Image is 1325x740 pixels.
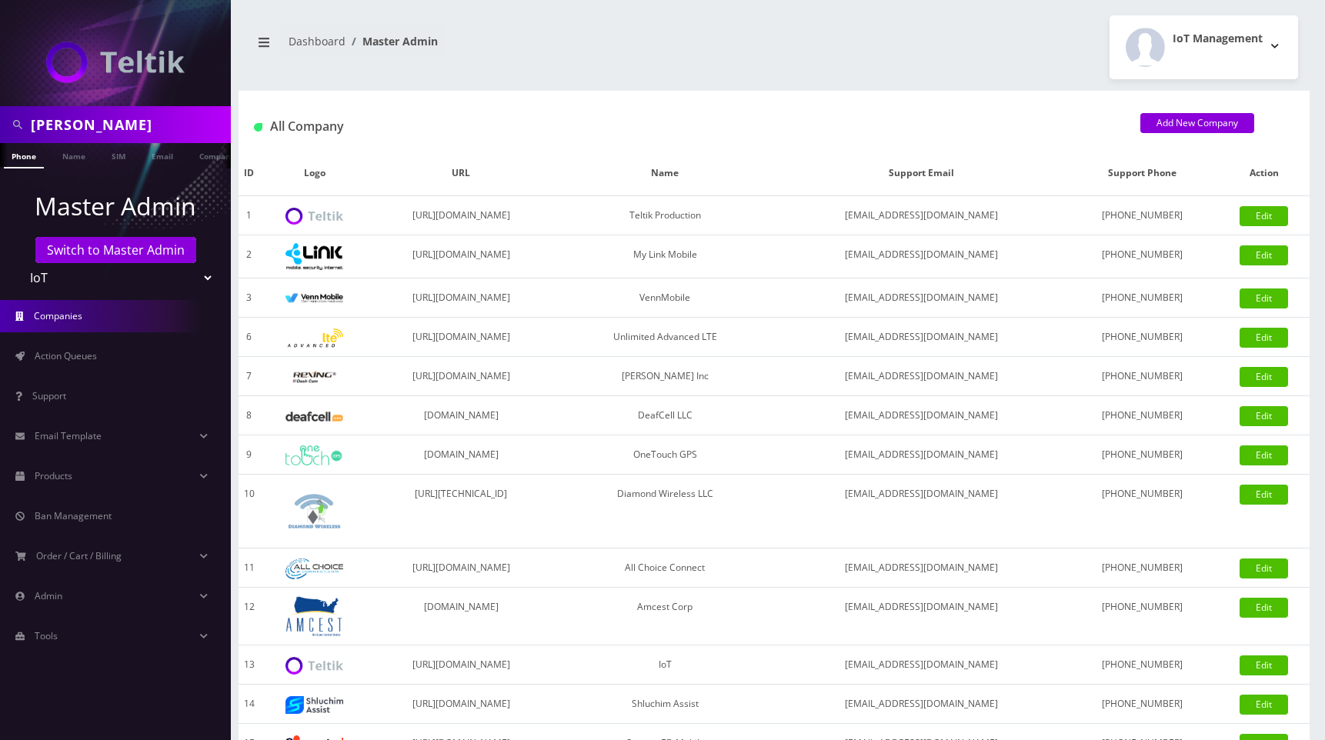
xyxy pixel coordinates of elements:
td: [EMAIL_ADDRESS][DOMAIN_NAME] [777,588,1066,645]
td: [PHONE_NUMBER] [1066,235,1218,278]
td: [EMAIL_ADDRESS][DOMAIN_NAME] [777,548,1066,588]
td: [PHONE_NUMBER] [1066,278,1218,318]
span: Action Queues [35,349,97,362]
td: [PHONE_NUMBER] [1066,685,1218,724]
td: 7 [239,357,260,396]
a: Phone [4,143,44,168]
a: Edit [1240,288,1288,308]
td: [DOMAIN_NAME] [369,588,553,645]
span: Products [35,469,72,482]
img: OneTouch GPS [285,445,343,465]
img: IoT [46,42,185,83]
td: [EMAIL_ADDRESS][DOMAIN_NAME] [777,235,1066,278]
th: Support Email [777,151,1066,196]
td: OneTouch GPS [553,435,777,475]
td: 11 [239,548,260,588]
span: Tools [35,629,58,642]
a: Dashboard [289,34,345,48]
img: IoT [285,657,343,675]
span: Admin [35,589,62,602]
td: My Link Mobile [553,235,777,278]
td: [EMAIL_ADDRESS][DOMAIN_NAME] [777,475,1066,548]
td: [PHONE_NUMBER] [1066,588,1218,645]
img: VennMobile [285,293,343,304]
th: Name [553,151,777,196]
img: All Choice Connect [285,558,343,579]
td: Teltik Production [553,196,777,235]
img: My Link Mobile [285,243,343,270]
td: [PHONE_NUMBER] [1066,475,1218,548]
img: All Company [254,123,262,132]
td: [EMAIL_ADDRESS][DOMAIN_NAME] [777,357,1066,396]
td: [PHONE_NUMBER] [1066,435,1218,475]
td: [URL][DOMAIN_NAME] [369,357,553,396]
td: [URL][DOMAIN_NAME] [369,196,553,235]
a: Switch to Master Admin [35,237,196,263]
td: [EMAIL_ADDRESS][DOMAIN_NAME] [777,685,1066,724]
a: Company [192,143,243,167]
span: Order / Cart / Billing [36,549,122,562]
td: [DOMAIN_NAME] [369,435,553,475]
span: Ban Management [35,509,112,522]
td: Amcest Corp [553,588,777,645]
a: Edit [1240,655,1288,675]
td: [PHONE_NUMBER] [1066,318,1218,357]
td: [URL][DOMAIN_NAME] [369,645,553,685]
input: Search in Company [31,110,227,139]
a: Edit [1240,406,1288,426]
th: URL [369,151,553,196]
img: Unlimited Advanced LTE [285,328,343,348]
td: [URL][DOMAIN_NAME] [369,548,553,588]
a: Edit [1240,328,1288,348]
li: Master Admin [345,33,438,49]
img: Teltik Production [285,208,343,225]
th: Support Phone [1066,151,1218,196]
a: Edit [1240,245,1288,265]
td: [URL][TECHNICAL_ID] [369,475,553,548]
td: 14 [239,685,260,724]
a: Edit [1240,445,1288,465]
a: Edit [1240,695,1288,715]
nav: breadcrumb [250,25,763,69]
a: Edit [1240,485,1288,505]
a: Email [144,143,181,167]
td: 12 [239,588,260,645]
a: Edit [1240,558,1288,578]
td: 9 [239,435,260,475]
td: [EMAIL_ADDRESS][DOMAIN_NAME] [777,435,1066,475]
td: [URL][DOMAIN_NAME] [369,235,553,278]
td: 2 [239,235,260,278]
td: Diamond Wireless LLC [553,475,777,548]
td: Unlimited Advanced LTE [553,318,777,357]
td: [EMAIL_ADDRESS][DOMAIN_NAME] [777,396,1066,435]
th: ID [239,151,260,196]
a: SIM [104,143,133,167]
td: [URL][DOMAIN_NAME] [369,318,553,357]
td: DeafCell LLC [553,396,777,435]
td: 3 [239,278,260,318]
td: 8 [239,396,260,435]
td: [EMAIL_ADDRESS][DOMAIN_NAME] [777,196,1066,235]
td: [PHONE_NUMBER] [1066,548,1218,588]
img: Diamond Wireless LLC [285,482,343,540]
td: [PERSON_NAME] Inc [553,357,777,396]
a: Name [55,143,93,167]
img: Amcest Corp [285,595,343,637]
span: Companies [34,309,82,322]
img: Rexing Inc [285,370,343,385]
td: [EMAIL_ADDRESS][DOMAIN_NAME] [777,645,1066,685]
a: Edit [1240,367,1288,387]
img: DeafCell LLC [285,412,343,422]
td: All Choice Connect [553,548,777,588]
th: Action [1218,151,1310,196]
h2: IoT Management [1173,32,1263,45]
span: Support [32,389,66,402]
td: [DOMAIN_NAME] [369,396,553,435]
td: [PHONE_NUMBER] [1066,357,1218,396]
td: [EMAIL_ADDRESS][DOMAIN_NAME] [777,278,1066,318]
td: [PHONE_NUMBER] [1066,196,1218,235]
a: Edit [1240,598,1288,618]
td: 6 [239,318,260,357]
button: IoT Management [1110,15,1298,79]
td: [PHONE_NUMBER] [1066,396,1218,435]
